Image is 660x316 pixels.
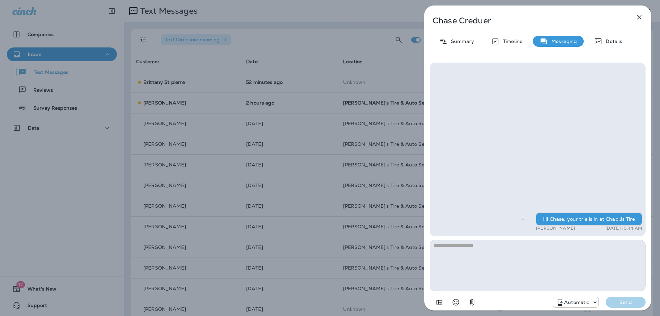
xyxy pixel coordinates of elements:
button: Add in a premade template [432,295,446,309]
p: Automatic [564,299,589,305]
p: [PERSON_NAME] [536,226,575,231]
p: [DATE] 10:44 AM [605,226,642,231]
p: Timeline [499,39,522,44]
p: Messaging [548,39,577,44]
p: Chase Creduer [432,16,620,25]
div: Hi Chase, your trie is in at Chabills Tire [536,213,642,226]
button: Select an emoji [449,295,463,309]
p: Details [602,39,622,44]
span: Sent [522,216,526,222]
p: Summary [448,39,474,44]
